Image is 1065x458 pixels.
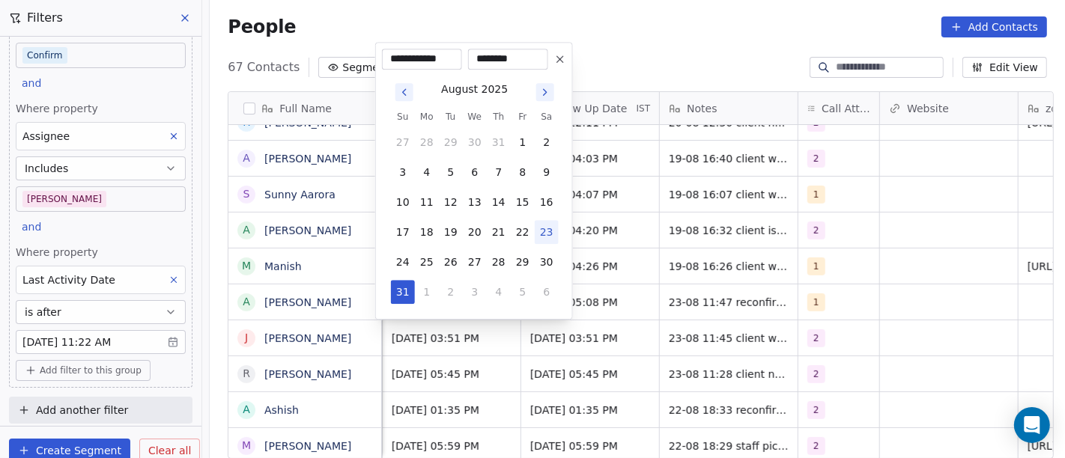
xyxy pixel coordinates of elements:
[415,109,439,124] th: Monday
[394,82,415,103] button: Go to previous month
[511,250,535,274] button: 29
[487,109,511,124] th: Thursday
[535,250,559,274] button: 30
[463,160,487,184] button: 6
[535,160,559,184] button: 9
[463,190,487,214] button: 13
[439,190,463,214] button: 12
[439,280,463,304] button: 2
[535,109,559,124] th: Saturday
[511,220,535,244] button: 22
[441,82,508,97] div: August 2025
[439,220,463,244] button: 19
[487,220,511,244] button: 21
[487,190,511,214] button: 14
[391,220,415,244] button: 17
[391,280,415,304] button: 31
[511,160,535,184] button: 8
[487,280,511,304] button: 4
[487,160,511,184] button: 7
[391,160,415,184] button: 3
[415,280,439,304] button: 1
[511,190,535,214] button: 15
[391,250,415,274] button: 24
[511,280,535,304] button: 5
[391,130,415,154] button: 27
[415,160,439,184] button: 4
[391,109,415,124] th: Sunday
[415,250,439,274] button: 25
[487,130,511,154] button: 31
[463,109,487,124] th: Wednesday
[535,130,559,154] button: 2
[463,220,487,244] button: 20
[439,130,463,154] button: 29
[391,190,415,214] button: 10
[535,82,556,103] button: Go to next month
[439,109,463,124] th: Tuesday
[415,190,439,214] button: 11
[535,190,559,214] button: 16
[487,250,511,274] button: 28
[439,250,463,274] button: 26
[535,280,559,304] button: 6
[511,109,535,124] th: Friday
[439,160,463,184] button: 5
[415,220,439,244] button: 18
[463,250,487,274] button: 27
[463,130,487,154] button: 30
[535,220,559,244] button: 23
[511,130,535,154] button: 1
[415,130,439,154] button: 28
[463,280,487,304] button: 3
